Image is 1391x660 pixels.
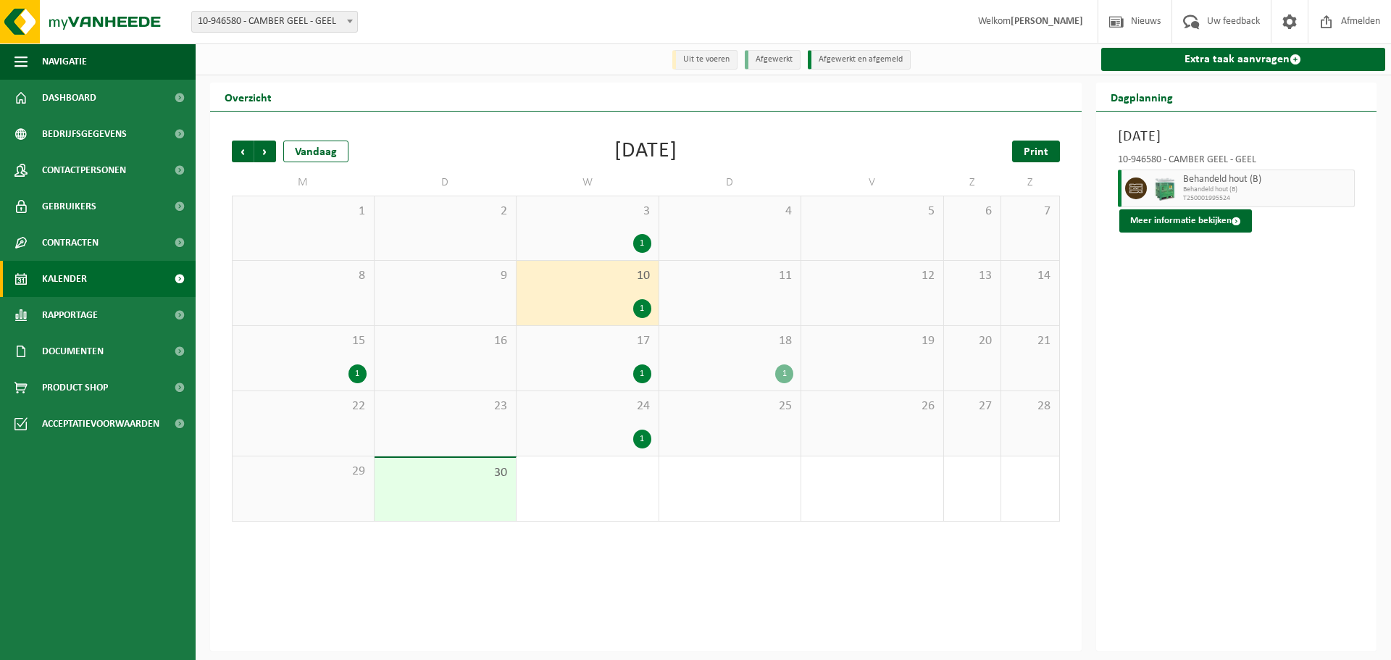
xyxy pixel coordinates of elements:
[283,141,348,162] div: Vandaag
[951,398,994,414] span: 27
[809,333,936,349] span: 19
[633,364,651,383] div: 1
[191,11,358,33] span: 10-946580 - CAMBER GEEL - GEEL
[517,170,659,196] td: W
[42,261,87,297] span: Kalender
[1008,333,1051,349] span: 21
[1024,146,1048,158] span: Print
[1001,170,1059,196] td: Z
[524,398,651,414] span: 24
[667,268,794,284] span: 11
[382,333,509,349] span: 16
[1118,126,1356,148] h3: [DATE]
[614,141,677,162] div: [DATE]
[1154,177,1176,201] img: PB-HB-1400-HPE-GN-11
[801,170,944,196] td: V
[42,333,104,369] span: Documenten
[1011,16,1083,27] strong: [PERSON_NAME]
[951,268,994,284] span: 13
[809,398,936,414] span: 26
[1183,185,1351,194] span: Behandeld hout (B)
[1119,209,1252,233] button: Meer informatie bekijken
[1008,204,1051,220] span: 7
[210,83,286,111] h2: Overzicht
[240,398,367,414] span: 22
[775,364,793,383] div: 1
[672,50,738,70] li: Uit te voeren
[1008,268,1051,284] span: 14
[42,406,159,442] span: Acceptatievoorwaarden
[1012,141,1060,162] a: Print
[633,234,651,253] div: 1
[667,333,794,349] span: 18
[944,170,1002,196] td: Z
[382,465,509,481] span: 30
[254,141,276,162] span: Volgende
[42,369,108,406] span: Product Shop
[951,204,994,220] span: 6
[232,141,254,162] span: Vorige
[375,170,517,196] td: D
[1118,155,1356,170] div: 10-946580 - CAMBER GEEL - GEEL
[1101,48,1386,71] a: Extra taak aanvragen
[633,299,651,318] div: 1
[42,116,127,152] span: Bedrijfsgegevens
[382,268,509,284] span: 9
[348,364,367,383] div: 1
[1183,194,1351,203] span: T250001995524
[809,204,936,220] span: 5
[633,430,651,448] div: 1
[232,170,375,196] td: M
[240,464,367,480] span: 29
[42,152,126,188] span: Contactpersonen
[524,333,651,349] span: 17
[1183,174,1351,185] span: Behandeld hout (B)
[659,170,802,196] td: D
[192,12,357,32] span: 10-946580 - CAMBER GEEL - GEEL
[240,333,367,349] span: 15
[382,398,509,414] span: 23
[240,204,367,220] span: 1
[240,268,367,284] span: 8
[382,204,509,220] span: 2
[42,43,87,80] span: Navigatie
[42,225,99,261] span: Contracten
[524,268,651,284] span: 10
[667,204,794,220] span: 4
[951,333,994,349] span: 20
[1008,398,1051,414] span: 28
[808,50,911,70] li: Afgewerkt en afgemeld
[809,268,936,284] span: 12
[1096,83,1187,111] h2: Dagplanning
[524,204,651,220] span: 3
[745,50,801,70] li: Afgewerkt
[42,80,96,116] span: Dashboard
[667,398,794,414] span: 25
[42,188,96,225] span: Gebruikers
[42,297,98,333] span: Rapportage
